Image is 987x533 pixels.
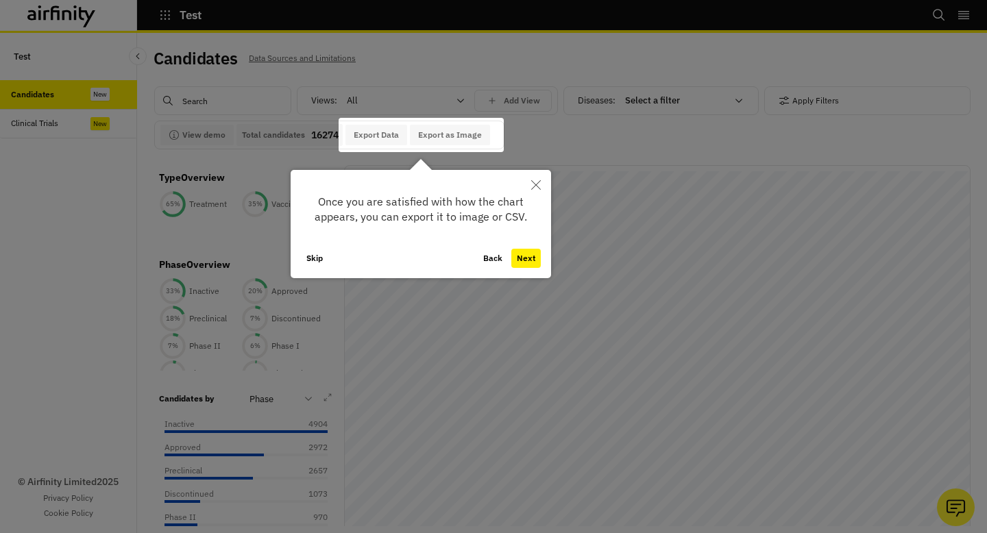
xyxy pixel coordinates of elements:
div: Once you are satisfied with how the chart appears, you can export it to image or CSV. [301,180,541,238]
button: Close [521,170,551,200]
button: Next [511,249,541,268]
div: Once you are satisfied with how the chart appears, you can export it to image or CSV. [291,170,551,278]
button: Back [478,249,508,268]
button: Skip [301,249,328,268]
